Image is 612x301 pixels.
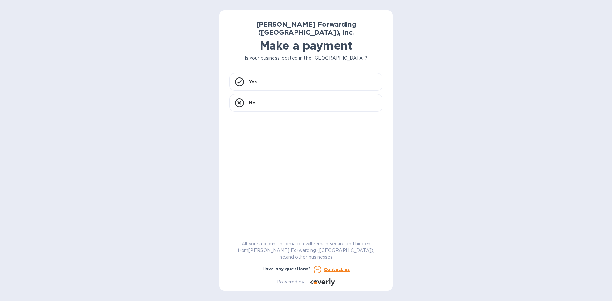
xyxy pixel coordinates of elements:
b: [PERSON_NAME] Forwarding ([GEOGRAPHIC_DATA]), Inc. [256,20,356,36]
h1: Make a payment [229,39,382,52]
p: Yes [249,79,257,85]
p: No [249,100,256,106]
p: Powered by [277,279,304,285]
u: Contact us [324,267,350,272]
p: Is your business located in the [GEOGRAPHIC_DATA]? [229,55,382,61]
b: Have any questions? [262,266,311,271]
p: All your account information will remain secure and hidden from [PERSON_NAME] Forwarding ([GEOGRA... [229,240,382,261]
